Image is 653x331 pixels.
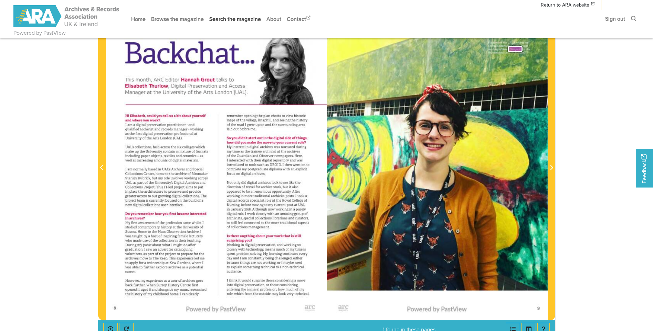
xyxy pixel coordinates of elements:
span: qualified [125,126,138,131]
span: digital [136,122,144,127]
span: digital [241,171,249,176]
span: bit [176,113,179,118]
span: during [296,145,304,149]
span: to [272,140,274,145]
span: interest [232,144,243,149]
span: Editor [165,76,177,83]
span: how [227,140,232,145]
span: the [171,145,175,149]
span: digital [249,145,257,149]
span: [PERSON_NAME] [509,47,531,51]
span: and [252,154,257,158]
a: Search the magazine [207,10,264,28]
span: diploma [269,167,280,171]
span: was [296,158,301,162]
span: tell [163,113,167,118]
span: laid [227,127,231,131]
span: my [227,149,230,153]
span: UAL [125,180,131,185]
span: archives. [252,171,265,176]
span: Project. [144,184,153,189]
span: the [169,171,173,176]
span: am [127,167,130,171]
span: working [190,126,201,131]
span: Guardian [236,153,250,158]
span: of [501,51,503,53]
span: to [165,171,167,175]
span: with [282,166,288,171]
span: the [504,51,507,53]
span: month, [135,76,150,83]
span: in [245,145,247,149]
span: went [292,162,298,167]
span: about [181,113,190,118]
span: us [169,114,172,118]
span: tools [249,162,255,167]
span: preservation [153,131,172,136]
span: area [298,122,304,127]
span: [GEOGRAPHIC_DATA] [160,136,189,140]
span: Hi [125,113,128,118]
a: Browse the magazine [148,10,207,28]
span: of [187,171,190,175]
span: of [499,47,501,50]
span: an [291,167,293,171]
span: Not [227,180,231,185]
span: objects, [151,153,161,158]
span: I [125,167,126,171]
span: [GEOGRAPHIC_DATA] [214,89,260,96]
span: of [187,89,191,96]
span: the [281,149,285,154]
span: out [257,136,261,140]
span: postgraduate [247,167,265,171]
span: Special [488,44,495,47]
span: you [240,140,245,145]
span: Arts [152,136,157,140]
span: including [125,153,138,158]
span: start [248,135,255,141]
span: [PERSON_NAME] [488,40,506,44]
span: [PERSON_NAME], [130,113,157,118]
span: nurtured [281,144,293,149]
span: Centre, [144,171,153,176]
span: and [125,118,130,122]
span: This [156,184,161,189]
span: archive [261,184,271,189]
span: - [188,128,189,130]
span: Collections [125,184,139,189]
span: the [148,180,152,185]
span: focus [227,171,233,175]
span: my [158,176,161,180]
span: of [142,136,144,140]
span: as [265,162,267,166]
span: mixture [178,149,189,154]
span: did [241,180,245,184]
span: such [257,162,263,167]
span: Return to ARA website [541,1,589,9]
span: the [244,149,249,154]
span: which [195,145,203,149]
button: Next Page [548,8,555,320]
span: plan [263,113,269,118]
span: seeing [279,118,288,122]
span: village, [246,118,255,122]
span: newspapers. [274,153,291,158]
span: IT-led [164,184,171,189]
span: the [231,122,235,127]
span: [PERSON_NAME] [502,47,521,51]
span: the [193,89,200,96]
a: Home [128,10,148,28]
span: in [263,136,265,140]
span: and [525,41,528,43]
span: of [227,154,229,158]
span: am [127,122,130,127]
span: across [160,145,168,149]
span: to [282,114,284,117]
span: didn’t [238,136,245,140]
span: digital [172,158,180,163]
span: Archives [513,40,522,44]
span: with [245,157,251,162]
span: aims [185,184,191,189]
span: and [219,83,225,89]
